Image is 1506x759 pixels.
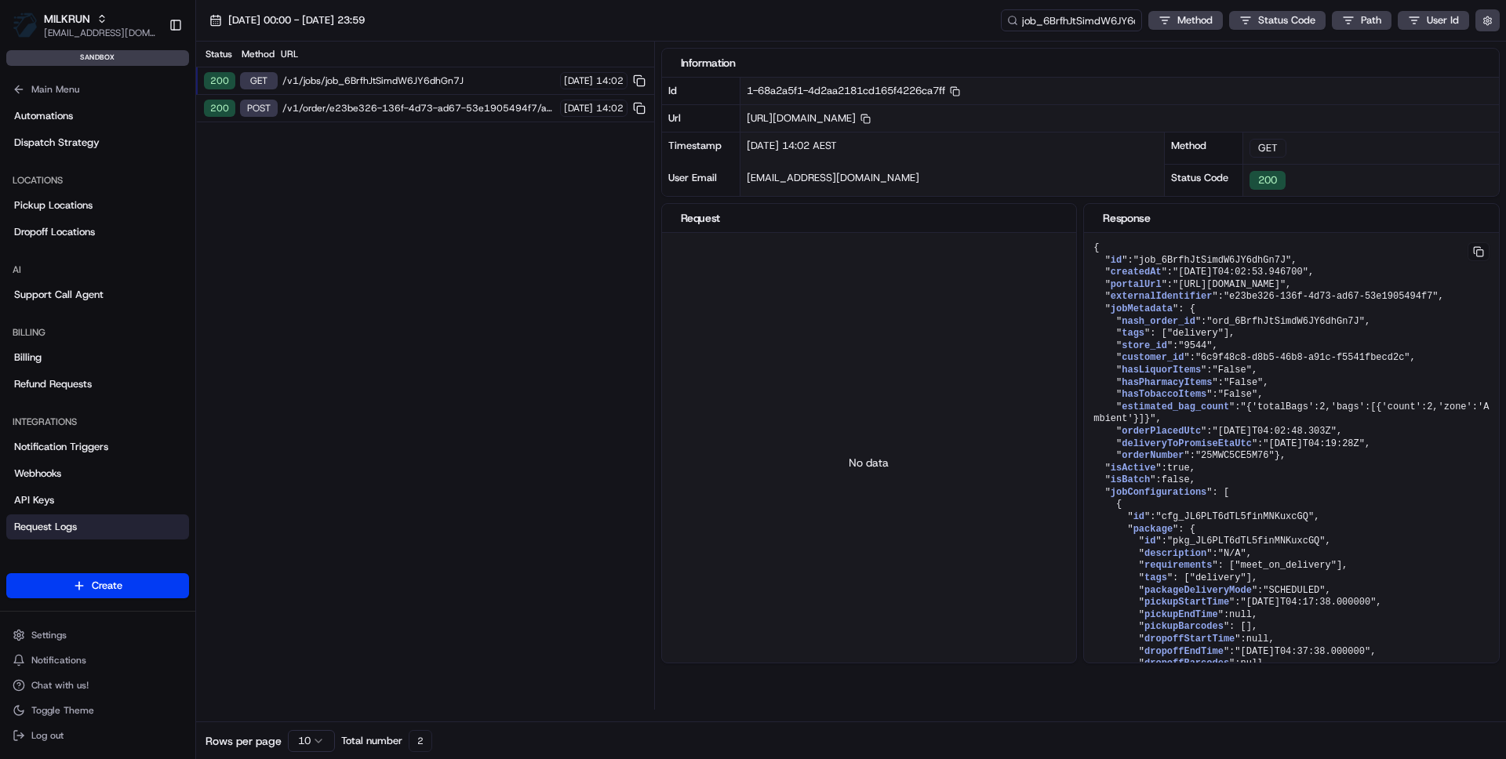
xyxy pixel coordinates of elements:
span: dropoffBarcodes [1144,658,1229,669]
img: Jerry Shen [16,271,41,296]
span: "cfg_JL6PLT6dTL5finMNKuxcGQ" [1155,511,1314,522]
span: pickupBarcodes [1144,621,1224,632]
a: Powered byPylon [111,388,190,401]
span: Create [92,579,122,593]
span: /v1/jobs/job_6BrfhJtSimdW6JY6dhGn7J [282,74,555,87]
span: "[DATE]T04:37:38.000000" [1235,646,1370,657]
span: portalUrl [1111,279,1162,290]
div: AI [6,257,189,282]
span: externalIdentifier [1111,291,1213,302]
span: Total number [341,734,402,748]
div: User Email [662,165,740,197]
span: "6c9f48c8-d8b5-46b8-a91c-f5541fbecd2c" [1195,352,1410,363]
button: Log out [6,724,189,746]
span: Method [1177,13,1213,27]
span: createdAt [1111,267,1162,278]
span: hasTobaccoItems [1122,389,1206,400]
span: deliveryToPromiseEtaUtc [1122,438,1252,449]
span: Main Menu [31,83,79,96]
span: Chat with us! [31,679,89,692]
span: Dispatch Strategy [14,136,100,150]
span: "e23be326-136f-4d73-ad67-53e1905494f7" [1224,291,1439,302]
a: Request Logs [6,514,189,539]
span: hasPharmacyItems [1122,377,1212,388]
button: See all [243,201,286,220]
span: /v1/order/e23be326-136f-4d73-ad67-53e1905494f7/autodispatch [282,102,555,114]
span: [PERSON_NAME] [49,243,127,256]
a: Pickup Locations [6,193,189,218]
span: Webhooks [14,467,61,481]
div: 200 [204,72,235,89]
span: API Documentation [148,350,252,366]
a: 💻API Documentation [126,344,258,372]
span: Pylon [156,389,190,401]
span: pickupStartTime [1144,597,1229,608]
a: Refund Requests [6,372,189,397]
input: Type to search [1001,9,1142,31]
button: Main Menu [6,78,189,100]
span: "25MWC5CE5M76" [1195,450,1275,461]
button: Settings [6,624,189,646]
div: We're available if you need us! [71,165,216,178]
div: Past conversations [16,204,100,216]
div: sandbox [6,50,189,66]
span: "9544" [1178,340,1212,351]
span: [PERSON_NAME] [49,285,127,298]
img: Mark Latham [16,228,41,260]
a: Dispatch Strategy [6,130,189,155]
button: User Id [1398,11,1469,30]
span: [EMAIL_ADDRESS][DOMAIN_NAME] [747,171,919,184]
a: Automations [6,103,189,129]
span: packageDeliveryMode [1144,585,1252,596]
span: "job_6BrfhJtSimdW6JY6dhGn7J" [1133,255,1292,266]
button: MILKRUN [44,11,90,27]
span: jobMetadata [1111,303,1173,314]
img: 2790269178180_0ac78f153ef27d6c0503_72.jpg [33,150,61,178]
span: Dropoff Locations [14,225,95,239]
span: "meet_on_delivery" [1235,560,1337,571]
span: orderPlacedUtc [1122,426,1201,437]
span: description [1144,548,1206,559]
span: User Id [1427,13,1459,27]
span: "pkg_JL6PLT6dTL5finMNKuxcGQ" [1167,536,1326,547]
span: tags [1144,572,1167,583]
div: 📗 [16,352,28,365]
div: Method [238,48,276,60]
span: null [1246,634,1269,645]
span: nash_order_id [1122,316,1195,327]
a: Webhooks [6,461,189,486]
span: null [1241,658,1264,669]
span: id [1144,536,1155,547]
span: null [1229,609,1252,620]
a: Dropoff Locations [6,220,189,245]
button: Create [6,573,189,598]
div: Locations [6,168,189,193]
div: Status Code [1165,164,1243,196]
span: Pickup Locations [14,198,93,212]
span: • [130,243,136,256]
div: Integrations [6,409,189,434]
div: POST [240,100,278,117]
div: 200 [1250,171,1286,190]
span: "[URL][DOMAIN_NAME]" [1173,279,1286,290]
a: Notification Triggers [6,434,189,459]
span: requirements [1144,560,1212,571]
img: 1736555255976-a54dd68f-1ca7-489b-9aae-adbdc363a1c4 [16,150,44,178]
div: GET [1250,139,1286,158]
div: 💻 [133,352,145,365]
a: API Keys [6,488,189,513]
span: "delivery" [1190,572,1246,583]
p: No data [849,455,889,470]
span: [DATE] [564,74,593,87]
a: 📗Knowledge Base [9,344,126,372]
span: orderNumber [1122,450,1184,461]
span: id [1133,511,1144,522]
span: "False" [1218,389,1257,400]
span: jobConfigurations [1111,487,1206,498]
span: [DATE] [139,285,171,298]
span: "[DATE]T04:17:38.000000" [1241,597,1377,608]
div: GET [240,72,278,89]
span: 1-68a2a5f1-4d2aa2181cd165f4226ca7ff [747,84,960,97]
span: "delivery" [1167,328,1224,339]
span: Notification Triggers [14,440,108,454]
